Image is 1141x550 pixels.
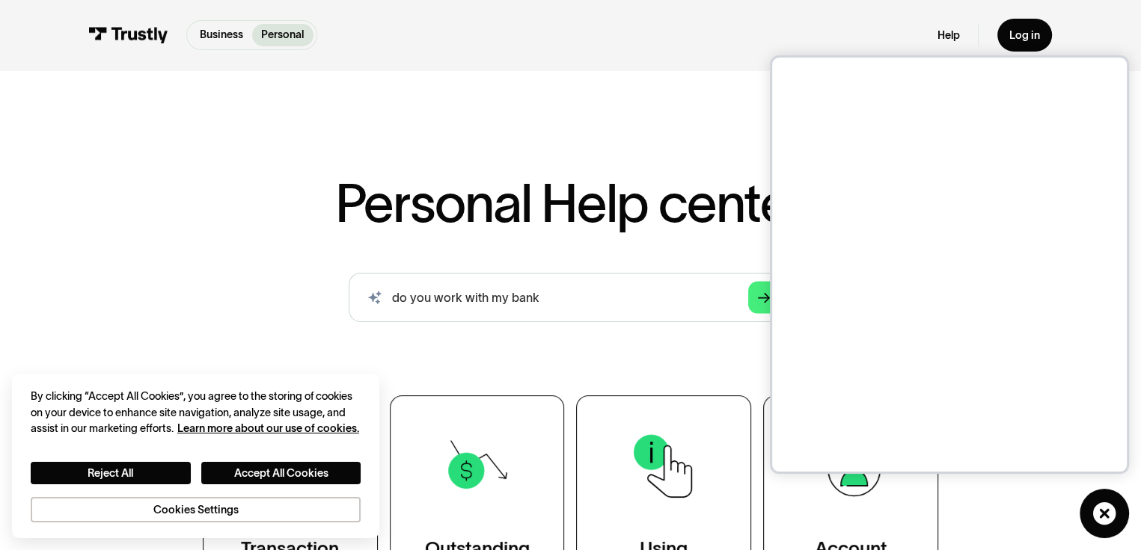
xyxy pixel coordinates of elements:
[1009,28,1040,43] div: Log in
[31,462,191,485] button: Reject All
[190,24,252,46] a: Business
[177,422,359,434] a: More information about your privacy, opens in a new tab
[937,28,960,43] a: Help
[31,389,361,522] div: Privacy
[31,389,361,436] div: By clicking “Accept All Cookies”, you agree to the storing of cookies on your device to enhance s...
[31,497,361,523] button: Cookies Settings
[252,24,313,46] a: Personal
[349,273,792,321] input: search
[89,27,168,43] img: Trustly Logo
[261,27,304,43] p: Personal
[334,176,806,230] h1: Personal Help center
[201,462,361,485] button: Accept All Cookies
[200,27,243,43] p: Business
[997,19,1053,51] a: Log in
[349,273,792,321] form: Search
[12,374,379,538] div: Cookie banner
